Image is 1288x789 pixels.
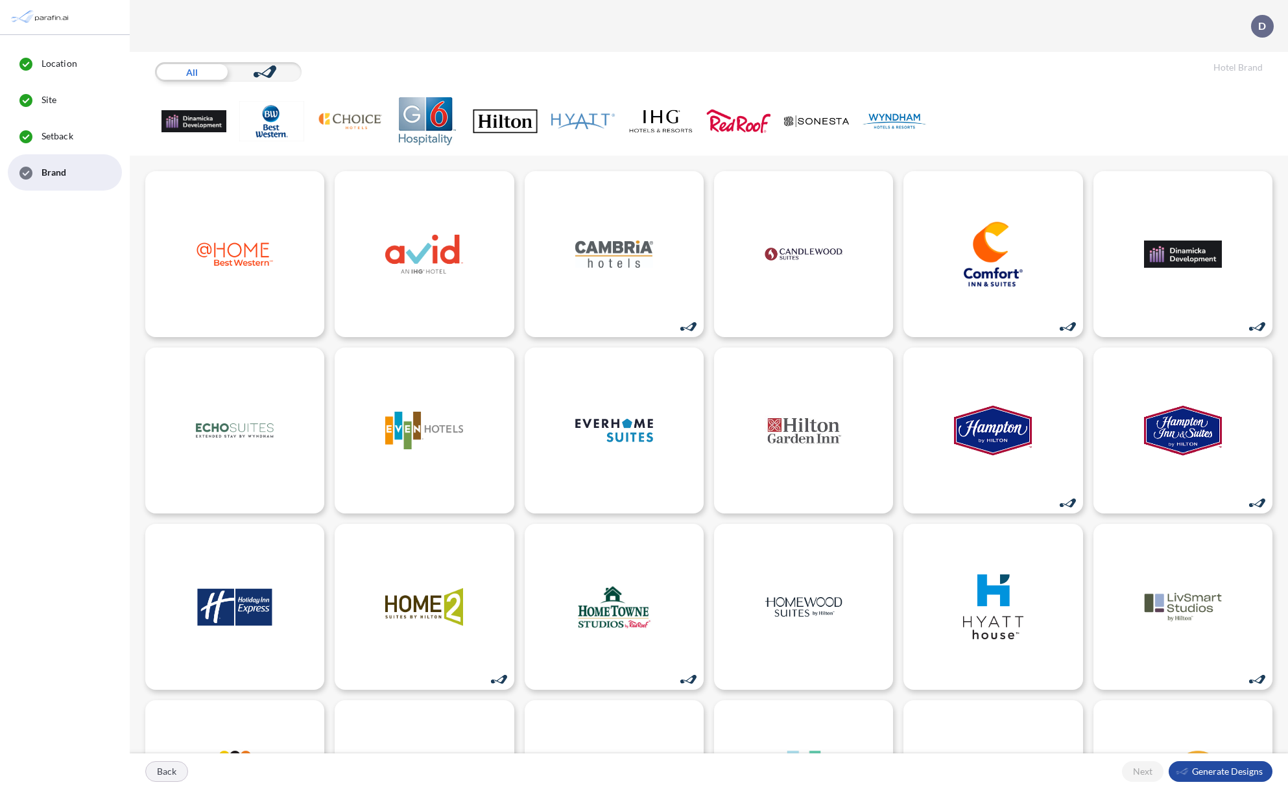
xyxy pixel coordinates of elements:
[385,574,463,639] img: logo
[10,5,73,29] img: Parafin
[1192,765,1263,778] p: Generate Designs
[317,97,382,145] img: Choice
[42,57,77,70] span: Location
[575,574,653,639] img: logo
[765,574,842,639] img: logo
[1144,574,1222,639] img: logo
[42,166,67,179] span: Brand
[395,97,460,145] img: G6 Hospitality
[42,93,56,106] span: Site
[196,398,274,463] img: logo
[628,97,693,145] img: IHG
[954,574,1032,639] img: logo
[385,222,463,287] img: logo
[196,574,274,639] img: logo
[954,222,1032,287] img: logo
[575,398,653,463] img: logo
[473,97,538,145] img: Hilton
[1258,20,1266,32] p: D
[765,398,842,463] img: logo
[706,97,771,145] img: Red Roof
[862,97,927,145] img: Wyndham
[765,222,842,287] img: logo
[239,97,304,145] img: Best Western
[1169,761,1272,782] button: Generate Designs
[954,398,1032,463] img: logo
[784,97,849,145] img: Sonesta
[551,97,615,145] img: Hyatt
[1144,398,1222,463] img: logo
[575,222,653,287] img: logo
[1176,766,1189,777] img: smallLogo-95f25c18.png
[157,765,176,778] p: Back
[42,130,73,143] span: Setback
[145,761,188,782] button: Back
[1144,222,1222,287] img: logo
[161,97,226,145] img: .Dev Family
[385,398,463,463] img: logo
[1213,62,1263,73] h5: Hotel Brand
[155,62,228,82] div: All
[196,222,274,287] img: logo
